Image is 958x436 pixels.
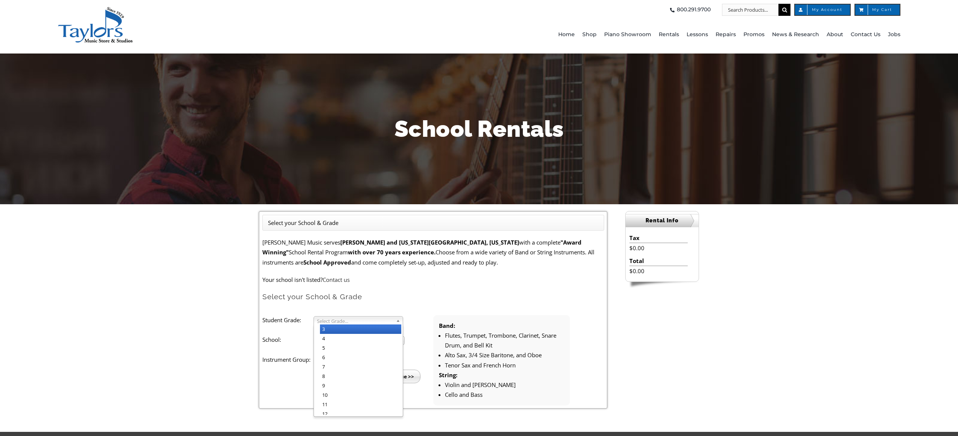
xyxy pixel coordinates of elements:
label: Student Grade: [262,315,314,325]
nav: Top Right [277,4,900,16]
h1: School Rentals [259,113,699,145]
span: My Account [803,8,842,12]
span: Piano Showroom [604,29,651,41]
a: Contact us [323,276,350,283]
li: Tax [629,233,688,243]
nav: Main Menu [277,16,900,54]
strong: String: [439,371,457,379]
li: 4 [320,334,401,343]
span: Repairs [716,29,736,41]
label: Instrument Group: [262,355,314,364]
span: My Cart [863,8,892,12]
li: Tenor Sax and French Horn [445,360,564,370]
strong: Band: [439,322,455,329]
li: Alto Sax, 3/4 Size Baritone, and Oboe [445,350,564,360]
a: Promos [743,16,765,54]
a: taylors-music-store-west-chester [58,6,133,13]
li: $0.00 [629,266,688,276]
a: About [827,16,843,54]
li: $0.00 [629,243,688,253]
strong: with over 70 years experience. [348,248,436,256]
li: Cello and Bass [445,390,564,399]
input: Search [778,4,790,16]
li: Total [629,256,688,266]
p: Your school isn't listed? [262,275,604,285]
a: 800.291.9700 [668,4,711,16]
span: Promos [743,29,765,41]
a: Rentals [659,16,679,54]
li: 10 [320,390,401,400]
li: Select your School & Grade [268,218,338,228]
a: Contact Us [851,16,880,54]
strong: School Approved [303,259,351,266]
span: News & Research [772,29,819,41]
span: Rentals [659,29,679,41]
li: 8 [320,372,401,381]
span: Jobs [888,29,900,41]
strong: [PERSON_NAME] and [US_STATE][GEOGRAPHIC_DATA], [US_STATE] [340,239,519,246]
a: Lessons [687,16,708,54]
a: Jobs [888,16,900,54]
span: Contact Us [851,29,880,41]
label: School: [262,335,314,344]
span: Lessons [687,29,708,41]
span: 800.291.9700 [677,4,711,16]
span: Home [558,29,575,41]
a: Shop [582,16,597,54]
a: News & Research [772,16,819,54]
li: Violin and [PERSON_NAME] [445,380,564,390]
p: [PERSON_NAME] Music serves with a complete School Rental Program Choose from a wide variety of Ba... [262,237,604,267]
li: 7 [320,362,401,372]
a: My Cart [854,4,900,16]
h2: Rental Info [626,214,699,227]
input: Search Products... [722,4,778,16]
li: 9 [320,381,401,390]
a: Piano Showroom [604,16,651,54]
li: 5 [320,343,401,353]
li: Flutes, Trumpet, Trombone, Clarinet, Snare Drum, and Bell Kit [445,330,564,350]
a: My Account [794,4,851,16]
img: sidebar-footer.png [625,282,699,289]
li: 11 [320,400,401,409]
a: Repairs [716,16,736,54]
li: 12 [320,409,401,419]
span: Select Grade... [317,317,393,326]
h2: Select your School & Grade [262,292,604,301]
span: About [827,29,843,41]
a: Home [558,16,575,54]
li: 6 [320,353,401,362]
li: 3 [320,324,401,334]
span: Shop [582,29,597,41]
